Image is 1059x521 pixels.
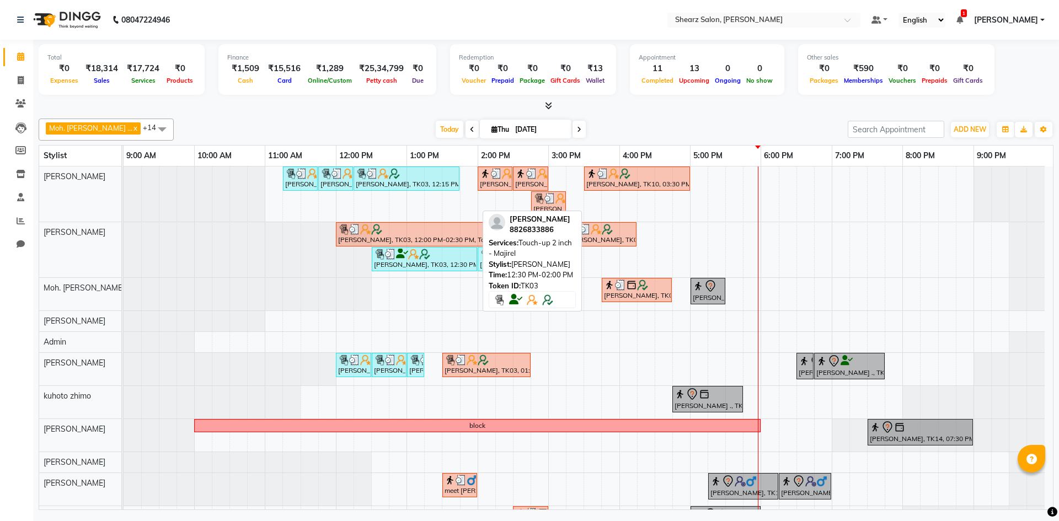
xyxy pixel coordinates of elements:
[363,77,400,84] span: Petty cash
[691,148,725,164] a: 5:00 PM
[443,475,476,496] div: meet [PERSON_NAME], TK04, 01:30 PM-02:00 PM, [PERSON_NAME] crafting
[44,391,91,401] span: kuhoto zhimo
[919,62,950,75] div: ₹0
[815,355,884,378] div: [PERSON_NAME] ., TK01, 06:45 PM-07:45 PM, Cirepil Roll On Wax
[798,355,812,378] div: [PERSON_NAME] ., TK01, 06:30 PM-06:45 PM, Eyebrow threading
[807,77,841,84] span: Packages
[510,214,570,223] span: [PERSON_NAME]
[443,355,529,375] div: [PERSON_NAME], TK03, 01:30 PM-02:45 PM, Full hand international wax,Peel off underarms wax,Full f...
[950,77,986,84] span: Gift Cards
[510,224,570,235] div: 8826833886
[532,193,565,214] div: [PERSON_NAME], TK03, 02:45 PM-03:15 PM, Reflexology heel
[44,457,105,467] span: [PERSON_NAME]
[517,77,548,84] span: Package
[639,62,676,75] div: 11
[47,62,81,75] div: ₹0
[848,121,944,138] input: Search Appointment
[373,249,476,270] div: [PERSON_NAME], TK03, 12:30 PM-02:00 PM, Touch-up 2 inch - Majirel
[639,77,676,84] span: Completed
[744,77,775,84] span: No show
[886,62,919,75] div: ₹0
[121,4,170,35] b: 08047224946
[620,148,655,164] a: 4:00 PM
[124,148,159,164] a: 9:00 AM
[548,77,583,84] span: Gift Cards
[44,151,67,160] span: Stylist
[305,62,355,75] div: ₹1,289
[489,77,517,84] span: Prepaid
[305,77,355,84] span: Online/Custom
[919,77,950,84] span: Prepaids
[409,77,426,84] span: Due
[548,62,583,75] div: ₹0
[373,355,405,375] div: [PERSON_NAME], TK03, 12:30 PM-01:00 PM, Full face International wax
[49,123,132,132] span: Moh. [PERSON_NAME] ...
[841,62,886,75] div: ₹590
[44,424,105,434] span: [PERSON_NAME]
[319,168,352,189] div: [PERSON_NAME], TK03, 11:45 AM-12:15 PM, Thalgo Thirst Quenching Mask
[81,62,122,75] div: ₹18,314
[489,281,576,292] div: TK03
[489,214,505,230] img: profile
[275,77,295,84] span: Card
[549,148,584,164] a: 3:00 PM
[336,148,376,164] a: 12:00 PM
[436,121,463,138] span: Today
[44,171,105,181] span: [PERSON_NAME]
[407,148,442,164] a: 1:00 PM
[459,53,607,62] div: Redemption
[712,62,744,75] div: 0
[44,283,132,293] span: Moh. [PERSON_NAME] ...
[954,125,986,133] span: ADD NEW
[489,259,576,270] div: [PERSON_NAME]
[961,9,967,17] span: 1
[489,238,518,247] span: Services:
[355,62,408,75] div: ₹25,34,799
[956,15,963,25] a: 1
[408,62,427,75] div: ₹0
[585,168,689,189] div: [PERSON_NAME], TK10, 03:30 PM-05:00 PM, Spa Pedicure
[692,280,724,303] div: [PERSON_NAME][GEOGRAPHIC_DATA], 05:00 PM-05:30 PM, Kerastase Hair Wash - Below Shoulder
[337,355,370,375] div: [PERSON_NAME], TK03, 12:00 PM-12:30 PM, Full hand international wax
[489,281,521,290] span: Token ID:
[91,77,113,84] span: Sales
[676,77,712,84] span: Upcoming
[469,421,485,431] div: block
[459,62,489,75] div: ₹0
[143,123,164,132] span: +14
[122,62,164,75] div: ₹17,724
[129,77,158,84] span: Services
[673,388,742,411] div: [PERSON_NAME] ., TK11, 04:45 PM-05:45 PM, Signature pedicure
[709,475,777,498] div: [PERSON_NAME], TK13, 05:15 PM-06:15 PM, Haircut By Master Stylist- [DEMOGRAPHIC_DATA]
[489,270,507,279] span: Time:
[974,14,1038,26] span: [PERSON_NAME]
[489,125,512,133] span: Thu
[479,168,511,189] div: [PERSON_NAME], TK06, 02:00 PM-02:30 PM, Thalgo Thirst Quenching Mask
[459,77,489,84] span: Voucher
[265,148,305,164] a: 11:00 AM
[44,358,105,368] span: [PERSON_NAME]
[489,270,576,281] div: 12:30 PM-02:00 PM
[337,224,511,245] div: [PERSON_NAME], TK03, 12:00 PM-02:30 PM, Touch-up 2 inch - Majirel,Kerastase Experience Women Ritu...
[284,168,317,189] div: [PERSON_NAME], TK03, 11:15 AM-11:45 AM, Thalgo Thirst Quenching Mask
[807,53,986,62] div: Other sales
[517,62,548,75] div: ₹0
[164,62,196,75] div: ₹0
[974,148,1009,164] a: 9:00 PM
[489,260,511,268] span: Stylist:
[676,62,712,75] div: 13
[235,77,256,84] span: Cash
[832,148,867,164] a: 7:00 PM
[583,62,607,75] div: ₹13
[583,77,607,84] span: Wallet
[761,148,796,164] a: 6:00 PM
[712,77,744,84] span: Ongoing
[950,62,986,75] div: ₹0
[514,168,547,189] div: [PERSON_NAME], TK06, 02:30 PM-03:00 PM, Thalgo Thirst Quenching Mask
[639,53,775,62] div: Appointment
[227,53,427,62] div: Finance
[408,355,423,375] div: [PERSON_NAME], TK03, 01:00 PM-01:15 PM, Peel off underarms wax
[44,478,105,488] span: [PERSON_NAME]
[807,62,841,75] div: ₹0
[28,4,104,35] img: logo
